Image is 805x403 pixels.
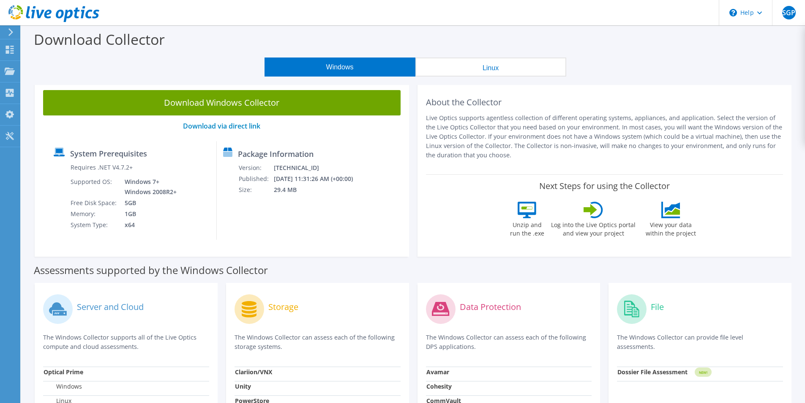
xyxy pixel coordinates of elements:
[268,303,298,311] label: Storage
[235,333,401,351] p: The Windows Collector can assess each of the following storage systems.
[70,219,118,230] td: System Type:
[460,303,521,311] label: Data Protection
[77,303,144,311] label: Server and Cloud
[651,303,664,311] label: File
[426,113,783,160] p: Live Optics supports agentless collection of different operating systems, appliances, and applica...
[265,58,415,77] button: Windows
[273,184,364,195] td: 29.4 MB
[70,208,118,219] td: Memory:
[70,197,118,208] td: Free Disk Space:
[118,208,178,219] td: 1GB
[43,333,209,351] p: The Windows Collector supports all of the Live Optics compute and cloud assessments.
[238,150,314,158] label: Package Information
[640,218,701,238] label: View your data within the project
[238,184,273,195] td: Size:
[551,218,636,238] label: Log into the Live Optics portal and view your project
[273,173,364,184] td: [DATE] 11:31:26 AM (+00:00)
[617,333,783,351] p: The Windows Collector can provide file level assessments.
[183,121,260,131] a: Download via direct link
[729,9,737,16] svg: \n
[238,173,273,184] td: Published:
[273,162,364,173] td: [TECHNICAL_ID]
[699,370,707,375] tspan: NEW!
[118,219,178,230] td: x64
[44,382,82,391] label: Windows
[118,197,178,208] td: 5GB
[617,368,688,376] strong: Dossier File Assessment
[44,368,83,376] strong: Optical Prime
[118,176,178,197] td: Windows 7+ Windows 2008R2+
[782,6,796,19] span: SGP
[426,382,452,390] strong: Cohesity
[235,382,251,390] strong: Unity
[235,368,272,376] strong: Clariion/VNX
[539,181,670,191] label: Next Steps for using the Collector
[426,333,592,351] p: The Windows Collector can assess each of the following DPS applications.
[70,176,118,197] td: Supported OS:
[70,149,147,158] label: System Prerequisites
[426,97,783,107] h2: About the Collector
[34,266,268,274] label: Assessments supported by the Windows Collector
[426,368,449,376] strong: Avamar
[508,218,546,238] label: Unzip and run the .exe
[415,58,566,77] button: Linux
[71,163,133,172] label: Requires .NET V4.7.2+
[43,90,401,115] a: Download Windows Collector
[238,162,273,173] td: Version:
[34,30,165,49] label: Download Collector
